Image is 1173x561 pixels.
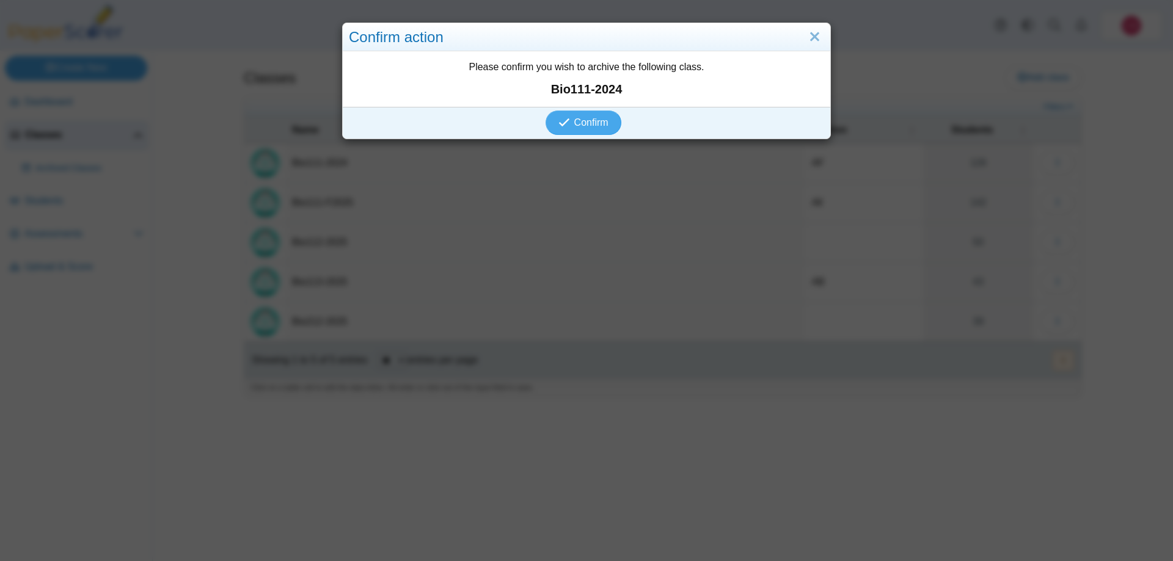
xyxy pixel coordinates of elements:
strong: Bio111-2024 [349,81,824,98]
span: Confirm [574,117,608,128]
button: Confirm [546,110,621,135]
div: Confirm action [343,23,830,52]
a: Close [805,27,824,48]
div: Please confirm you wish to archive the following class. [343,51,830,106]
